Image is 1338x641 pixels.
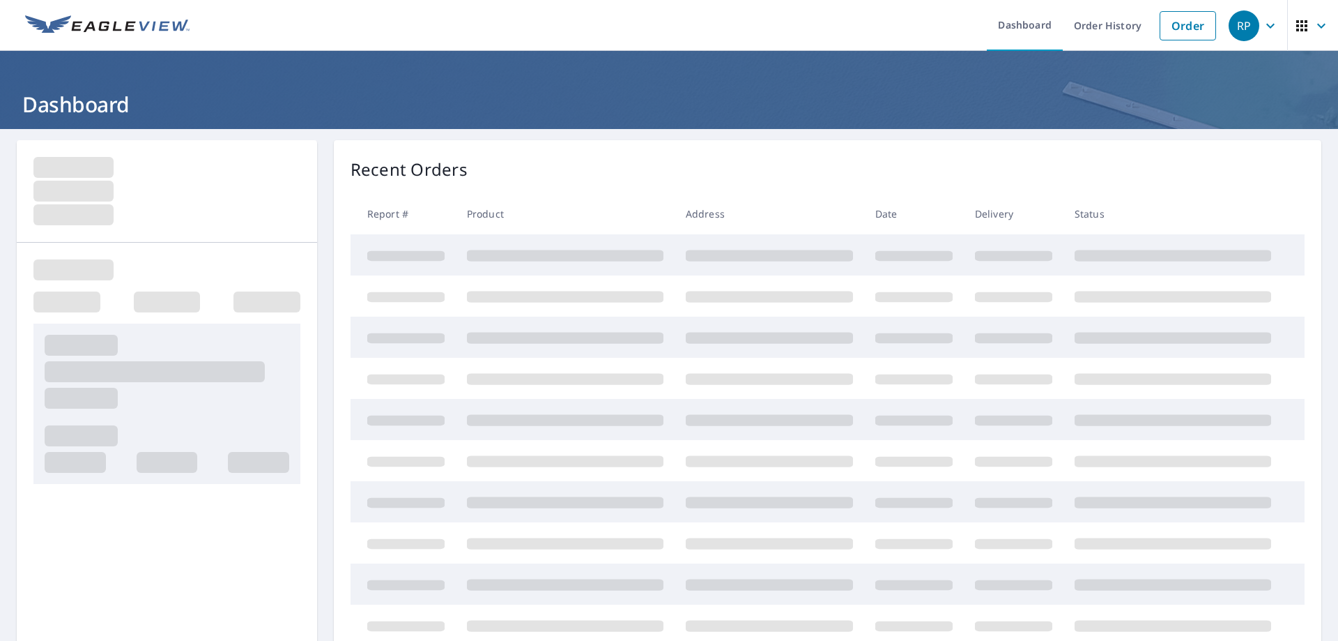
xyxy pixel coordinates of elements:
p: Recent Orders [351,157,468,182]
h1: Dashboard [17,90,1321,119]
th: Status [1063,193,1282,234]
th: Report # [351,193,456,234]
th: Delivery [964,193,1063,234]
th: Product [456,193,675,234]
img: EV Logo [25,15,190,36]
th: Date [864,193,964,234]
th: Address [675,193,864,234]
a: Order [1160,11,1216,40]
div: RP [1229,10,1259,41]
